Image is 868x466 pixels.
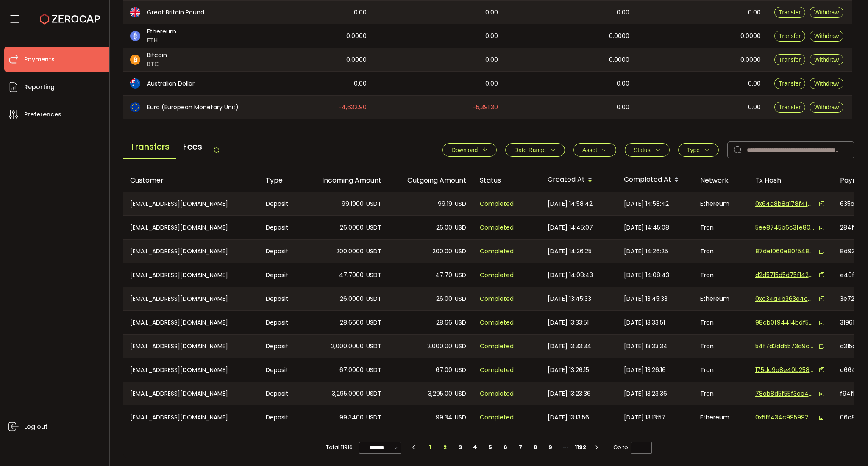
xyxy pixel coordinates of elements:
div: Status [473,175,541,185]
span: 67.0000 [339,365,364,375]
span: Status [634,147,651,153]
div: Tron [693,216,748,239]
span: USD [455,365,466,375]
span: [DATE] 13:33:51 [548,318,589,327]
li: 8 [528,441,543,453]
button: Transfer [774,7,806,18]
span: Completed [480,389,514,399]
span: 0.00 [485,8,498,17]
span: Date Range [514,147,546,153]
span: Go to [613,441,652,453]
span: Withdraw [814,80,839,87]
li: 2 [438,441,453,453]
span: Completed [480,223,514,233]
div: Ethereum [693,287,748,310]
span: USDT [366,365,381,375]
div: Completed At [617,173,693,187]
span: Bitcoin [147,51,167,60]
button: Date Range [505,143,565,157]
span: USD [455,270,466,280]
div: Outgoing Amount [388,175,473,185]
span: 0.00 [354,8,367,17]
span: Great Britain Pound [147,8,204,17]
div: Tx Hash [748,175,833,185]
div: Ethereum [693,192,748,215]
span: [DATE] 13:33:34 [624,341,668,351]
span: ETH [147,36,176,45]
span: Transfer [779,56,801,63]
button: Withdraw [810,31,843,42]
button: Download [442,143,497,157]
span: Completed [480,413,514,422]
div: [EMAIL_ADDRESS][DOMAIN_NAME] [123,287,259,310]
button: Transfer [774,31,806,42]
img: eth_portfolio.svg [130,31,140,41]
span: 28.6600 [340,318,364,327]
li: 5 [483,441,498,453]
button: Withdraw [810,102,843,113]
span: [DATE] 13:33:51 [624,318,665,327]
span: 28.66 [436,318,452,327]
button: Status [625,143,670,157]
span: 98cb0f94414bdf5e091c14cab4530268feb3aad97e0ce6eff4cc808f8f4c95d5 [755,318,815,327]
li: 4 [468,441,483,453]
span: [DATE] 14:26:25 [624,247,668,256]
span: 3,295.00 [428,389,452,399]
div: Tron [693,382,748,405]
img: btc_portfolio.svg [130,55,140,65]
span: Transfers [123,135,176,159]
li: 9 [543,441,558,453]
div: Type [259,175,303,185]
span: [DATE] 13:13:56 [548,413,589,422]
div: Tron [693,263,748,287]
span: [DATE] 14:58:42 [624,199,669,209]
span: Completed [480,365,514,375]
span: Fees [176,135,209,158]
span: [DATE] 14:45:07 [548,223,593,233]
div: Tron [693,311,748,334]
span: Transfer [779,104,801,111]
span: [DATE] 14:58:42 [548,199,593,209]
span: USD [455,247,466,256]
span: Asset [582,147,597,153]
span: USD [455,199,466,209]
div: Ethereum [693,405,748,429]
div: Deposit [259,311,303,334]
span: 0.00 [748,8,761,17]
span: 0.00 [354,79,367,89]
iframe: Chat Widget [826,425,868,466]
li: 6 [498,441,513,453]
span: 200.00 [432,247,452,256]
span: BTC [147,60,167,69]
span: Completed [480,199,514,209]
span: Transfer [779,33,801,39]
div: Tron [693,358,748,382]
span: 0x5ff434c9959924fb8e0dec1b3ac527711043da3d2126b64af54f0fd00508912b [755,413,815,422]
li: 3 [453,441,468,453]
span: Reporting [24,81,55,93]
span: Completed [480,247,514,256]
div: Network [693,175,748,185]
li: 1192 [573,441,588,453]
span: 26.00 [436,294,452,304]
span: Withdraw [814,9,839,16]
span: [DATE] 13:23:36 [548,389,591,399]
span: USDT [366,199,381,209]
span: Transfer [779,9,801,16]
button: Withdraw [810,54,843,65]
span: [DATE] 13:45:33 [624,294,668,304]
span: 5ee8745b6c3fe809a7671f787a6e5104cd14a10e0aad7e259ce51c2ee4cbcf61 [755,223,815,232]
div: Incoming Amount [303,175,388,185]
span: USD [455,413,466,422]
span: d2d5715d5d75f142a22ce79914d9e04951bcdbd64c6cc4caae3e51f267098831 [755,271,815,280]
span: Euro (European Monetary Unit) [147,103,239,112]
span: 26.00 [436,223,452,233]
span: 47.70 [435,270,452,280]
span: 3,295.0000 [332,389,364,399]
span: Transfer [779,80,801,87]
div: Deposit [259,287,303,310]
div: Deposit [259,216,303,239]
div: Deposit [259,335,303,358]
span: USDT [366,341,381,351]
